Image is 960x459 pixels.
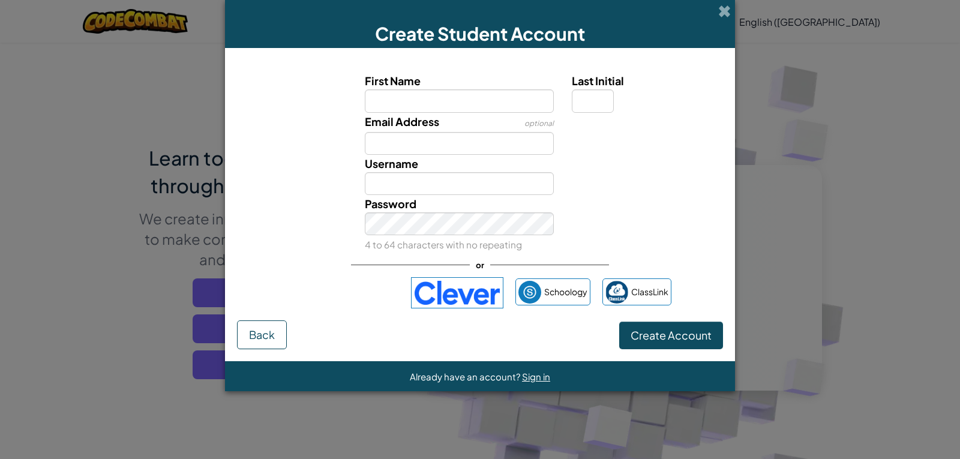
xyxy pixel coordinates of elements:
span: Username [365,157,418,170]
span: Create Account [631,328,712,342]
button: Create Account [619,322,723,349]
iframe: Sign in with Google Button [283,280,405,306]
span: First Name [365,74,421,88]
img: schoology.png [518,281,541,304]
small: 4 to 64 characters with no repeating [365,239,522,250]
span: Schoology [544,283,587,301]
span: Already have an account? [410,371,522,382]
img: classlink-logo-small.png [605,281,628,304]
span: ClassLink [631,283,668,301]
a: Sign in [522,371,550,382]
span: Password [365,197,416,211]
span: or [470,256,490,274]
img: clever-logo-blue.png [411,277,503,308]
span: Create Student Account [375,22,585,45]
button: Back [237,320,287,349]
span: Email Address [365,115,439,128]
span: optional [524,119,554,128]
span: Back [249,328,275,341]
span: Last Initial [572,74,624,88]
